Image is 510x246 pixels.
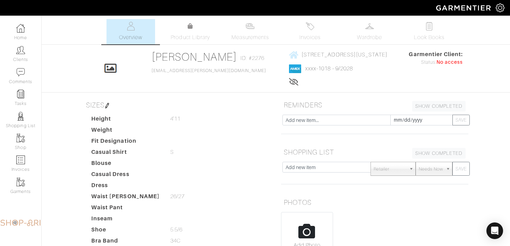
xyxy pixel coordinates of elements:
a: Look Books [405,19,453,44]
a: Wardrobe [345,19,394,44]
a: Invoices [286,19,334,44]
span: 26/27 [170,192,185,201]
img: gear-icon-white-bd11855cb880d31180b6d7d6211b90ccbf57a29d726f0c71d8c61bd08dd39cc2.png [496,3,504,12]
span: Product Library [171,33,210,42]
img: garments-icon-b7da505a4dc4fd61783c78ac3ca0ef83fa9d6f193b1c9dc38574b1d14d53ca28.png [16,178,25,186]
a: [EMAIL_ADDRESS][PERSON_NAME][DOMAIN_NAME] [152,68,266,73]
div: Status: [409,59,463,66]
dt: Casual Dress [86,170,165,181]
h5: SIZES [83,98,271,112]
img: wardrobe-487a4870c1b7c33e795ec22d11cfc2ed9d08956e64fb3008fe2437562e282088.svg [365,22,374,30]
dt: Fit Designation [86,137,165,148]
span: 5.5/6 [170,226,182,234]
span: 34C [170,237,181,245]
a: Overview [107,19,155,44]
span: S [170,148,174,156]
img: garmentier-logo-header-white-b43fb05a5012e4ada735d5af1a66efaba907eab6374d6393d1fbf88cb4ef424d.png [433,2,496,14]
img: comment-icon-a0a6a9ef722e966f86d9cbdc48e553b5cf19dbc54f86b18d962a5391bc8f6eb6.png [16,68,25,77]
h5: PHOTOS [281,195,468,209]
span: Invoices [299,33,321,42]
img: clients-icon-6bae9207a08558b7cb47a8932f037763ab4055f8c8b6bfacd5dc20c3e0201464.png [16,46,25,54]
a: Product Library [166,22,215,42]
h5: REMINDERS [281,98,468,112]
a: [STREET_ADDRESS][US_STATE] [289,50,388,59]
span: 4'11 [170,115,180,123]
img: orders-icon-0abe47150d42831381b5fb84f609e132dff9fe21cb692f30cb5eec754e2cba89.png [16,156,25,164]
span: Overview [119,33,142,42]
span: [STREET_ADDRESS][US_STATE] [301,52,388,58]
img: reminder-icon-8004d30b9f0a5d33ae49ab947aed9ed385cf756f9e5892f1edd6e32f2345188e.png [16,90,25,98]
img: basicinfo-40fd8af6dae0f16599ec9e87c0ef1c0a1fdea2edbe929e3d69a839185d80c458.svg [126,22,135,30]
button: SAVE [452,162,470,176]
dt: Dress [86,181,165,192]
span: Look Books [414,33,445,42]
h5: SHOPPING LIST [281,145,468,159]
dt: Shoe [86,226,165,237]
dt: Waist Pant [86,203,165,214]
dt: Height [86,115,165,126]
img: orders-27d20c2124de7fd6de4e0e44c1d41de31381a507db9b33961299e4e07d508b8c.svg [306,22,314,30]
a: Measurements [226,19,275,44]
img: todo-9ac3debb85659649dc8f770b8b6100bb5dab4b48dedcbae339e5042a72dfd3cc.svg [425,22,434,30]
div: Open Intercom Messenger [486,222,503,239]
img: stylists-icon-eb353228a002819b7ec25b43dbf5f0378dd9e0616d9560372ff212230b889e62.png [16,112,25,121]
a: xxxx-1018 - 9/2028 [305,65,353,72]
span: Garmentier Client: [409,50,463,59]
dt: Waist [PERSON_NAME] [86,192,165,203]
img: dashboard-icon-dbcd8f5a0b271acd01030246c82b418ddd0df26cd7fceb0bd07c9910d44c42f6.png [16,24,25,33]
span: Measurements [231,33,269,42]
dt: Inseam [86,214,165,226]
dt: Casual Shirt [86,148,165,159]
span: ID: #2276 [240,54,264,62]
span: Retailer [374,162,406,176]
img: american_express-1200034d2e149cdf2cc7894a33a747db654cf6f8355cb502592f1d228b2ac700.png [289,64,301,73]
input: Add new item [282,162,371,173]
img: garments-icon-b7da505a4dc4fd61783c78ac3ca0ef83fa9d6f193b1c9dc38574b1d14d53ca28.png [16,134,25,142]
button: SAVE [452,115,470,125]
span: Needs Now [419,162,443,176]
img: pen-cf24a1663064a2ec1b9c1bd2387e9de7a2fa800b781884d57f21acf72779bad2.png [104,103,110,108]
span: No access [436,59,463,66]
span: Wardrobe [357,33,382,42]
a: SHOW COMPLETED [412,101,466,112]
a: SHOW COMPLETED [412,148,466,159]
a: [PERSON_NAME] [152,51,237,63]
dt: Weight [86,126,165,137]
dt: Blouse [86,159,165,170]
input: Add new item... [282,115,391,125]
img: measurements-466bbee1fd09ba9460f595b01e5d73f9e2bff037440d3c8f018324cb6cdf7a4a.svg [246,22,254,30]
